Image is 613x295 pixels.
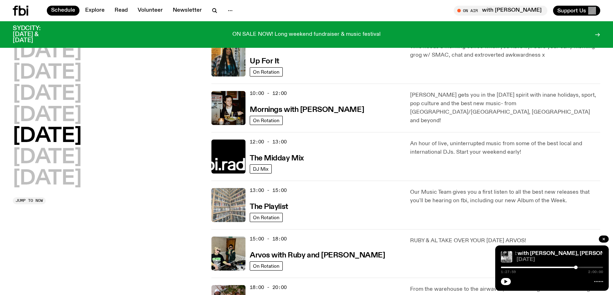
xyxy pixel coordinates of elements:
img: Ify - a Brown Skin girl with black braided twists, looking up to the side with her tongue stickin... [211,42,245,76]
a: Volunteer [133,6,167,16]
span: DJ Mix [253,166,269,171]
span: 13:00 - 15:00 [250,187,287,194]
button: [DATE] [13,84,82,104]
p: RUBY & AL TAKE OVER YOUR [DATE] ARVOS! [410,237,600,245]
h3: Up For It [250,58,279,65]
span: On Rotation [253,69,280,74]
span: On Rotation [253,118,280,123]
a: On Rotation [250,116,283,125]
button: Support Us [553,6,600,16]
span: 15:00 - 18:00 [250,236,287,242]
button: [DATE] [13,106,82,125]
button: Jump to now [13,197,46,204]
span: 1:27:59 [501,270,516,274]
a: Read [110,6,132,16]
p: An hour of live, uninterrupted music from some of the best local and international DJs. Start you... [410,140,600,157]
a: The Playlist [250,202,288,211]
a: Explore [81,6,109,16]
span: On Rotation [253,263,280,268]
span: [DATE] [517,257,603,262]
p: Our Music Team gives you a first listen to all the best new releases that you'll be hearing on fb... [410,188,600,205]
span: Support Us [557,7,586,14]
span: Jump to now [16,199,43,203]
a: On Rotation [250,261,283,271]
h3: The Midday Mix [250,155,304,162]
a: The Midday Mix [250,153,304,162]
a: Mornings with [PERSON_NAME] [250,105,364,114]
a: Up For It [250,56,279,65]
p: [PERSON_NAME] gets you in the [DATE] spirit with inane holidays, sport, pop culture and the best ... [410,91,600,125]
h3: Arvos with Ruby and [PERSON_NAME] [250,252,385,259]
button: On Airwith [PERSON_NAME] [454,6,547,16]
h3: Mornings with [PERSON_NAME] [250,106,364,114]
h3: The Playlist [250,203,288,211]
button: [DATE] [13,169,82,189]
img: A corner shot of the fbi music library [211,188,245,222]
button: [DATE] [13,63,82,83]
button: [DATE] [13,126,82,146]
a: On Rotation [250,213,283,222]
span: 18:00 - 20:00 [250,284,287,291]
span: On Rotation [253,215,280,220]
h3: SYDCITY: [DATE] & [DATE] [13,25,58,44]
button: [DATE] [13,148,82,168]
button: [DATE] [13,42,82,62]
a: On Rotation [250,67,283,76]
img: Ruby wears a Collarbones t shirt and pretends to play the DJ decks, Al sings into a pringles can.... [211,237,245,271]
span: 2:00:00 [588,270,603,274]
span: 10:00 - 12:00 [250,90,287,97]
a: DJ Mix [250,164,272,174]
a: Arvos with Ruby and [PERSON_NAME] [250,250,385,259]
span: 12:00 - 13:00 [250,138,287,145]
p: Who needs a morning coffee when you have Ify! Cure your early morning grog w/ SMAC, chat and extr... [410,42,600,59]
img: Sam blankly stares at the camera, brightly lit by a camera flash wearing a hat collared shirt and... [211,91,245,125]
a: Newsletter [169,6,206,16]
p: ON SALE NOW! Long weekend fundraiser & music festival [232,32,381,38]
a: Schedule [47,6,79,16]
